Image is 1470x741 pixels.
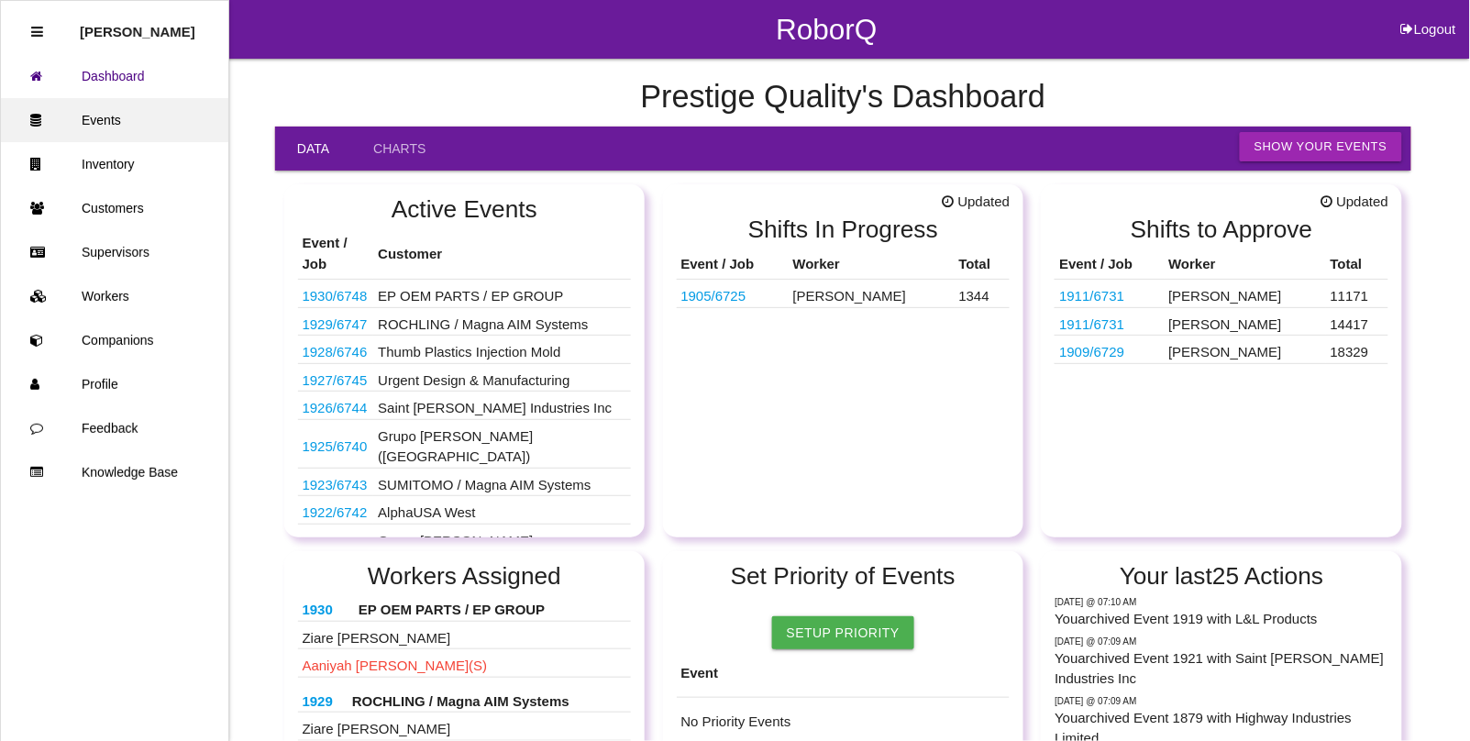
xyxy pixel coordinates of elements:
td: [PERSON_NAME] [1165,280,1326,308]
a: 1925/6740 [303,438,368,454]
a: 1928/6746 [303,344,368,359]
td: 2011010AB / 2008002AB / 2009006AB [298,336,374,364]
td: Thumb Plastics Injection Mold [373,336,631,364]
td: Urgent Design & Manufacturing [373,363,631,392]
a: 1930/6748 [303,288,368,304]
a: Charts [351,127,448,171]
th: Worker [789,249,955,280]
td: AlphaUSA West [373,496,631,525]
h2: Shifts In Progress [677,216,1011,243]
a: Events [1,98,228,142]
p: You archived Event 1921 with Saint [PERSON_NAME] Industries Inc [1055,648,1388,690]
a: Customers [1,186,228,230]
a: 1911/6731 [1059,316,1124,332]
a: 1929/6747 [303,316,368,332]
td: 18329 [1326,336,1388,364]
th: ROCHLING / Magna AIM Systems [348,687,631,713]
span: Updated [1321,192,1388,213]
td: Ziare [PERSON_NAME] [298,713,632,741]
th: Event / Job [677,249,789,280]
a: 1909/6729 [1059,344,1124,359]
a: 1927/6745 [303,372,368,388]
p: Rosie Blandino [80,10,195,39]
td: 6576306022 [298,280,374,308]
th: Total [1326,249,1388,280]
th: Worker [1165,249,1326,280]
td: K13360 (WA14CO14) [298,496,374,525]
a: Companions [1,318,228,362]
td: ROCHLING / Magna AIM Systems [373,307,631,336]
td: 68425775AD [298,307,374,336]
a: Setup Priority [772,616,914,649]
td: 11171 [1326,280,1388,308]
a: Data [275,127,351,171]
h2: Workers Assigned [298,563,632,590]
th: Event [677,649,1011,698]
th: Event / Job [298,228,374,280]
th: Total [955,249,1011,280]
td: 10301666 [677,280,789,308]
a: 1905/6725 [681,288,746,304]
td: P703 PCBA [298,419,374,468]
h4: Prestige Quality 's Dashboard [275,80,1411,115]
a: Knowledge Base [1,450,228,494]
a: Workers [1,274,228,318]
td: Aaniyah [PERSON_NAME] (S) [298,649,632,678]
a: 1923/6743 [303,477,368,492]
th: EP OEM PARTS / EP GROUP [354,595,631,621]
th: 68425775AD [298,687,348,713]
a: 1911/6731 [1059,288,1124,304]
td: [PERSON_NAME] [1165,307,1326,336]
td: 68343526AB [298,468,374,496]
tr: F17630B [1055,280,1388,308]
td: [PERSON_NAME] [789,280,955,308]
td: [PERSON_NAME] [1165,336,1326,364]
p: Wednesday @ 07:09 AM [1055,635,1388,648]
td: Ziare [PERSON_NAME] [298,621,632,649]
h2: Shifts to Approve [1055,216,1388,243]
p: Wednesday @ 07:09 AM [1055,694,1388,708]
td: P703 PCBA [298,524,374,572]
a: 1922/6742 [303,504,368,520]
td: Space X Parts [298,363,374,392]
td: SUMITOMO / Magna AIM Systems [373,468,631,496]
a: 1929 [303,693,333,709]
a: Dashboard [1,54,228,98]
h2: Active Events [298,196,632,223]
th: Event / Job [1055,249,1164,280]
td: Grupo [PERSON_NAME] ([GEOGRAPHIC_DATA]) [373,419,631,468]
h2: Set Priority of Events [677,563,1011,590]
td: 14417 [1326,307,1388,336]
td: Saint [PERSON_NAME] Industries Inc [373,392,631,420]
tr: 10301666 [677,280,1011,308]
p: You archived Event 1919 with L&L Products [1055,609,1388,630]
a: Profile [1,362,228,406]
td: 68483788AE KNL [298,392,374,420]
td: 1344 [955,280,1011,308]
button: Show Your Events [1240,132,1402,161]
h2: Your last 25 Actions [1055,563,1388,590]
a: Supervisors [1,230,228,274]
a: 1930 [303,602,333,617]
a: Feedback [1,406,228,450]
tr: S2066-00 [1055,336,1388,364]
a: Inventory [1,142,228,186]
th: 6576306022 [298,595,354,621]
th: Customer [373,228,631,280]
tr: F17630B [1055,307,1388,336]
td: Grupo [PERSON_NAME] ([GEOGRAPHIC_DATA]) [373,524,631,572]
p: Wednesday @ 07:10 AM [1055,595,1388,609]
a: 1926/6744 [303,400,368,415]
td: EP OEM PARTS / EP GROUP [373,280,631,308]
span: Updated [942,192,1010,213]
div: Close [31,10,43,54]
